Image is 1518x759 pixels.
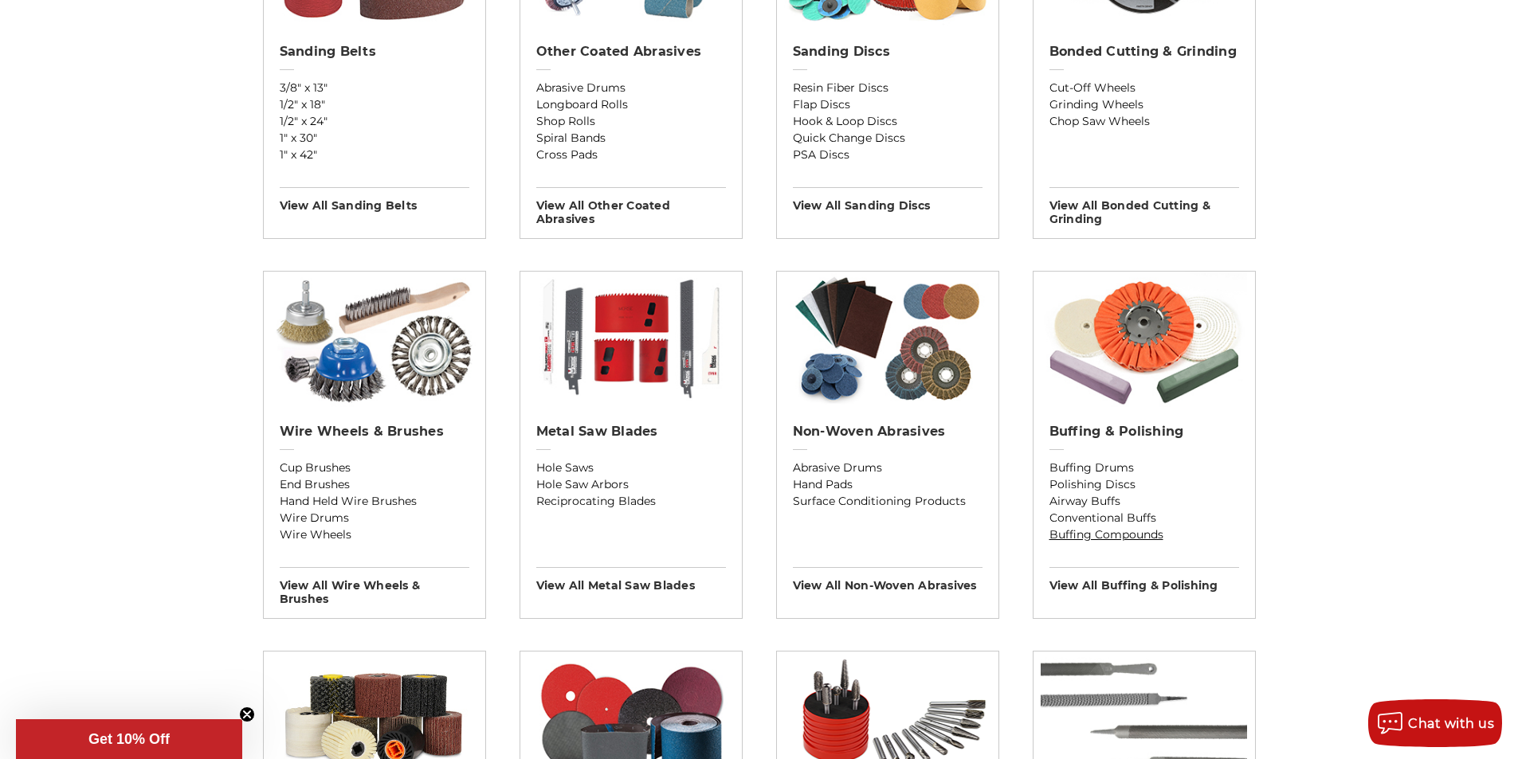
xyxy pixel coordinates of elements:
[1049,424,1239,440] h2: Buffing & Polishing
[536,96,726,113] a: Longboard Rolls
[1049,113,1239,130] a: Chop Saw Wheels
[793,460,983,476] a: Abrasive Drums
[271,272,477,407] img: Wire Wheels & Brushes
[536,493,726,510] a: Reciprocating Blades
[793,96,983,113] a: Flap Discs
[280,130,469,147] a: 1" x 30"
[536,460,726,476] a: Hole Saws
[1041,272,1247,407] img: Buffing & Polishing
[280,96,469,113] a: 1/2" x 18"
[280,44,469,60] h2: Sanding Belts
[1049,526,1239,543] a: Buffing Compounds
[280,187,469,213] h3: View All sanding belts
[793,476,983,493] a: Hand Pads
[1049,460,1239,476] a: Buffing Drums
[536,187,726,226] h3: View All other coated abrasives
[536,424,726,440] h2: Metal Saw Blades
[536,567,726,593] h3: View All metal saw blades
[1049,476,1239,493] a: Polishing Discs
[1049,493,1239,510] a: Airway Buffs
[239,706,255,722] button: Close teaser
[280,113,469,130] a: 1/2" x 24"
[1368,699,1502,747] button: Chat with us
[536,80,726,96] a: Abrasive Drums
[280,476,469,493] a: End Brushes
[536,44,726,60] h2: Other Coated Abrasives
[1049,187,1239,226] h3: View All bonded cutting & grinding
[280,80,469,96] a: 3/8" x 13"
[793,147,983,163] a: PSA Discs
[793,493,983,510] a: Surface Conditioning Products
[280,147,469,163] a: 1" x 42"
[280,526,469,543] a: Wire Wheels
[793,130,983,147] a: Quick Change Discs
[280,493,469,510] a: Hand Held Wire Brushes
[793,187,983,213] h3: View All sanding discs
[784,272,990,407] img: Non-woven Abrasives
[536,476,726,493] a: Hole Saw Arbors
[16,719,242,759] div: Get 10% OffClose teaser
[536,130,726,147] a: Spiral Bands
[793,567,983,593] h3: View All non-woven abrasives
[793,80,983,96] a: Resin Fiber Discs
[88,731,170,747] span: Get 10% Off
[1049,510,1239,526] a: Conventional Buffs
[793,424,983,440] h2: Non-woven Abrasives
[1049,96,1239,113] a: Grinding Wheels
[1049,567,1239,593] h3: View All buffing & polishing
[1049,80,1239,96] a: Cut-Off Wheels
[536,147,726,163] a: Cross Pads
[793,113,983,130] a: Hook & Loop Discs
[536,113,726,130] a: Shop Rolls
[280,510,469,526] a: Wire Drums
[1049,44,1239,60] h2: Bonded Cutting & Grinding
[528,272,734,407] img: Metal Saw Blades
[280,424,469,440] h2: Wire Wheels & Brushes
[1408,716,1494,731] span: Chat with us
[793,44,983,60] h2: Sanding Discs
[280,460,469,476] a: Cup Brushes
[280,567,469,606] h3: View All wire wheels & brushes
